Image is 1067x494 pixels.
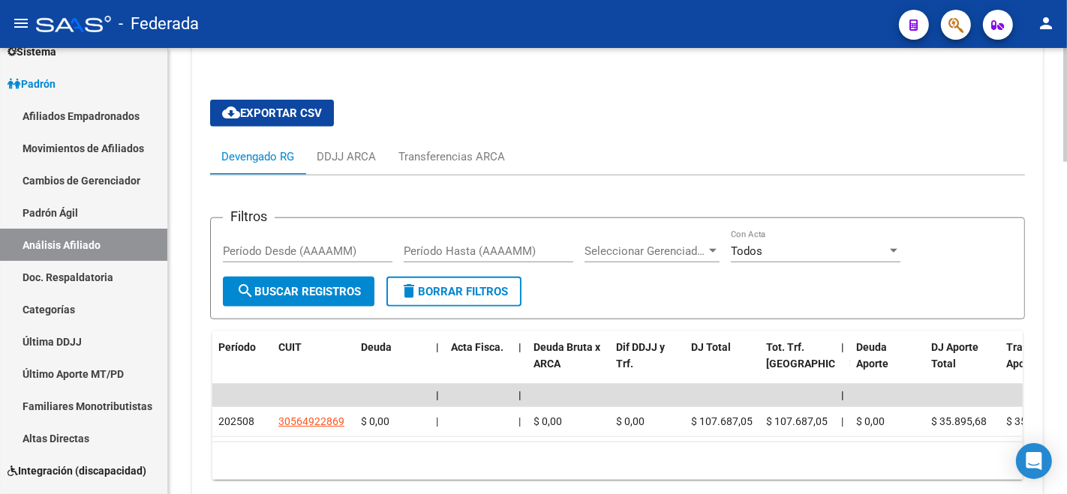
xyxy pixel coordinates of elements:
span: 30564922869 [278,415,344,427]
datatable-header-cell: DJ Total [685,331,760,397]
span: Transferido Aporte [1006,341,1062,370]
span: $ 107.687,05 [766,415,828,427]
span: DJ Total [691,341,731,353]
span: Buscar Registros [236,285,361,298]
div: Transferencias ARCA [398,148,505,165]
datatable-header-cell: | [430,331,445,397]
span: Integración (discapacidad) [8,463,146,479]
div: DDJJ ARCA [317,148,376,165]
span: | [841,415,843,427]
span: $ 107.687,05 [691,415,753,427]
span: Acta Fisca. [451,341,503,353]
datatable-header-cell: Dif DDJJ y Trf. [610,331,685,397]
span: CUIT [278,341,302,353]
datatable-header-cell: Deuda Bruta x ARCA [527,331,610,397]
mat-icon: menu [12,14,30,32]
span: Deuda Bruta x ARCA [533,341,600,370]
datatable-header-cell: Período [212,331,272,397]
mat-icon: delete [400,282,418,300]
div: Open Intercom Messenger [1016,443,1052,479]
span: $ 35.895,68 [931,415,987,427]
span: Sistema [8,43,56,60]
datatable-header-cell: CUIT [272,331,355,397]
span: $ 0,00 [616,415,645,427]
span: | [518,341,521,353]
span: Exportar CSV [222,106,322,120]
span: $ 35.895,68 [1006,415,1062,427]
span: DJ Aporte Total [931,341,978,370]
span: - Federada [119,7,199,40]
span: | [518,389,521,401]
datatable-header-cell: Acta Fisca. [445,331,512,397]
span: | [436,389,439,401]
datatable-header-cell: Deuda Aporte [850,331,925,397]
datatable-header-cell: Deuda [355,331,430,397]
h3: Filtros [223,206,275,227]
span: | [841,341,844,353]
datatable-header-cell: DJ Aporte Total [925,331,1000,397]
datatable-header-cell: Tot. Trf. Bruto [760,331,835,397]
span: Dif DDJJ y Trf. [616,341,665,370]
span: Seleccionar Gerenciador [585,244,706,258]
mat-icon: search [236,282,254,300]
span: Deuda [361,341,392,353]
span: $ 0,00 [856,415,885,427]
span: $ 0,00 [533,415,562,427]
span: Padrón [8,76,56,92]
button: Borrar Filtros [386,277,521,307]
datatable-header-cell: | [835,331,850,397]
mat-icon: person [1037,14,1055,32]
button: Buscar Registros [223,277,374,307]
div: Devengado RG [221,148,294,165]
span: 202508 [218,415,254,427]
span: Borrar Filtros [400,285,508,298]
span: | [436,341,439,353]
span: Tot. Trf. [GEOGRAPHIC_DATA] [766,341,868,370]
span: | [518,415,521,427]
span: Todos [731,244,762,258]
span: | [841,389,844,401]
span: Período [218,341,256,353]
datatable-header-cell: | [512,331,527,397]
span: $ 0,00 [361,415,389,427]
span: Deuda Aporte [856,341,888,370]
mat-icon: cloud_download [222,103,240,121]
span: | [436,415,438,427]
button: Exportar CSV [210,100,334,127]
